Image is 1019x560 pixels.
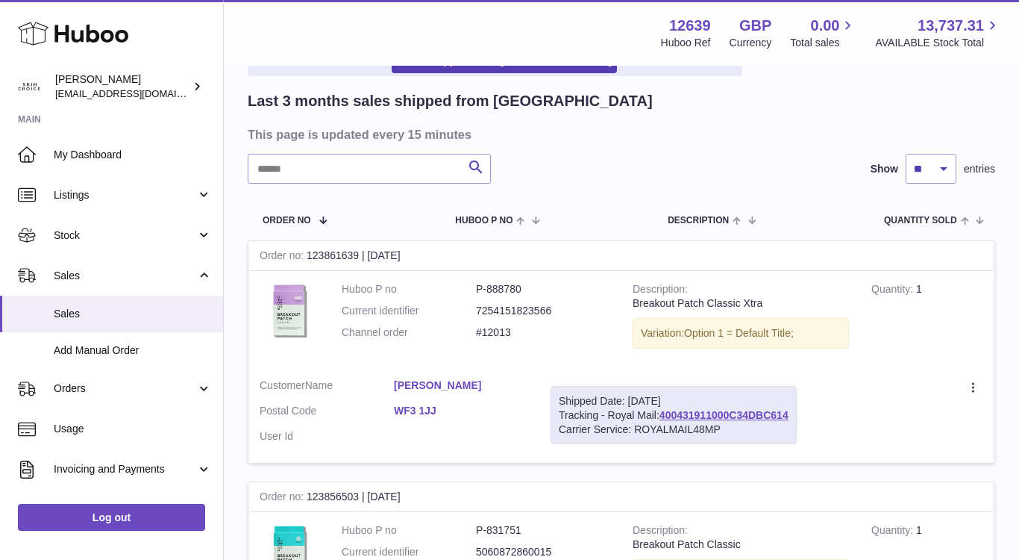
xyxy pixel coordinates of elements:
[730,36,772,50] div: Currency
[260,379,394,396] dt: Name
[342,545,476,559] dt: Current identifier
[633,318,849,349] div: Variation:
[54,307,212,321] span: Sales
[342,304,476,318] dt: Current identifier
[260,404,394,422] dt: Postal Code
[248,241,994,271] div: 123861639 | [DATE]
[964,162,995,176] span: entries
[55,72,189,101] div: [PERSON_NAME]
[248,91,653,111] h2: Last 3 months sales shipped from [GEOGRAPHIC_DATA]
[559,394,788,408] div: Shipped Date: [DATE]
[918,16,984,36] span: 13,737.31
[54,343,212,358] span: Add Manual Order
[54,462,196,476] span: Invoicing and Payments
[811,16,840,36] span: 0.00
[875,36,1001,50] span: AVAILABLE Stock Total
[669,16,711,36] strong: 12639
[18,75,40,98] img: admin@skinchoice.com
[260,491,307,506] strong: Order no
[559,423,788,437] div: Carrier Service: ROYALMAIL48MP
[659,409,788,421] a: 400431911000C34DBC614
[871,524,916,540] strong: Quantity
[860,271,994,367] td: 1
[790,16,856,50] a: 0.00 Total sales
[668,216,729,225] span: Description
[260,429,394,444] dt: User Id
[18,504,205,531] a: Log out
[342,326,476,340] dt: Channel order
[633,524,688,540] strong: Description
[248,482,994,512] div: 123856503 | [DATE]
[54,422,212,436] span: Usage
[55,87,219,99] span: [EMAIL_ADDRESS][DOMAIN_NAME]
[476,326,610,340] dd: #12013
[871,162,898,176] label: Show
[633,283,688,299] strong: Description
[248,126,991,143] h3: This page is updated every 15 minutes
[394,379,528,393] a: [PERSON_NAME]
[739,16,771,36] strong: GBP
[790,36,856,50] span: Total sales
[633,538,849,552] div: Breakout Patch Classic
[342,523,476,538] dt: Huboo P no
[260,282,319,342] img: 126391698402395.jpg
[54,148,212,162] span: My Dashboard
[260,249,307,265] strong: Order no
[551,386,797,445] div: Tracking - Royal Mail:
[875,16,1001,50] a: 13,737.31 AVAILABLE Stock Total
[684,327,794,339] span: Option 1 = Default Title;
[871,283,916,299] strong: Quantity
[661,36,711,50] div: Huboo Ref
[476,304,610,318] dd: 7254151823566
[260,379,305,391] span: Customer
[54,269,196,283] span: Sales
[54,228,196,243] span: Stock
[476,523,610,538] dd: P-831751
[884,216,957,225] span: Quantity Sold
[455,216,512,225] span: Huboo P no
[54,188,196,202] span: Listings
[633,296,849,311] div: Breakout Patch Classic Xtra
[342,282,476,296] dt: Huboo P no
[263,216,311,225] span: Order No
[476,545,610,559] dd: 5060872860015
[476,282,610,296] dd: P-888780
[394,404,528,418] a: WF3 1JJ
[54,382,196,396] span: Orders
